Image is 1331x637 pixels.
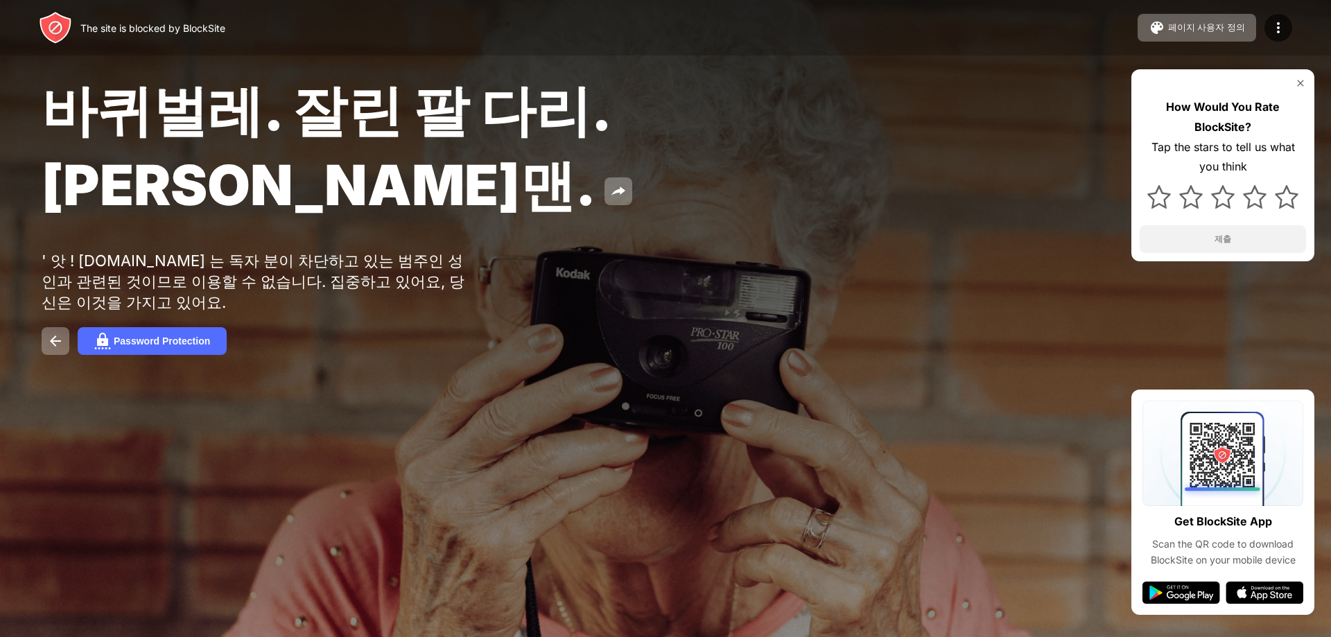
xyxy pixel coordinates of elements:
img: app-store.svg [1226,582,1303,604]
img: pallet.svg [1149,19,1165,36]
img: google-play.svg [1142,582,1220,604]
div: 페이지 사용자 정의 [1168,21,1245,34]
button: Password Protection [78,327,227,355]
img: back.svg [47,333,64,349]
div: ' 앗 ! [DOMAIN_NAME] 는 독자 분이 차단하고 있는 범주인 성인과 관련된 것이므로 이용할 수 없습니다. 집중하고 있어요, 당신은 이것을 가지고 있어요. [42,251,470,313]
div: Password Protection [114,335,210,347]
button: 제출 [1140,225,1306,253]
div: Tap the stars to tell us what you think [1140,137,1306,177]
span: 바퀴벌레. 잘린 팔 다리. [PERSON_NAME]맨. [42,76,609,218]
div: The site is blocked by BlockSite [80,22,225,34]
div: Scan the QR code to download BlockSite on your mobile device [1142,536,1303,568]
img: header-logo.svg [39,11,72,44]
img: share.svg [610,183,627,200]
img: star.svg [1179,185,1203,209]
img: password.svg [94,333,111,349]
img: star.svg [1243,185,1267,209]
img: qrcode.svg [1142,401,1303,506]
div: How Would You Rate BlockSite? [1140,97,1306,137]
div: Get BlockSite App [1174,512,1272,532]
img: star.svg [1211,185,1235,209]
img: star.svg [1275,185,1298,209]
img: menu-icon.svg [1270,19,1287,36]
button: 페이지 사용자 정의 [1138,14,1256,42]
img: rate-us-close.svg [1295,78,1306,89]
img: star.svg [1147,185,1171,209]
